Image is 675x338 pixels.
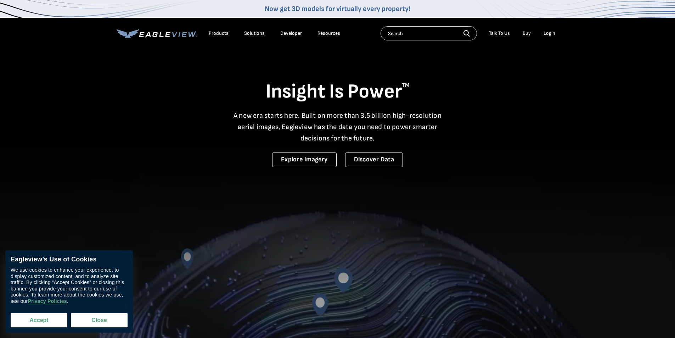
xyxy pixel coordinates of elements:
[265,5,410,13] a: Now get 3D models for virtually every property!
[381,26,477,40] input: Search
[11,313,67,327] button: Accept
[272,153,337,167] a: Explore Imagery
[11,267,128,304] div: We use cookies to enhance your experience, to display customized content, and to analyze site tra...
[402,82,410,89] sup: TM
[28,298,67,304] a: Privacy Policies
[209,30,229,37] div: Products
[345,153,403,167] a: Discover Data
[71,313,128,327] button: Close
[544,30,555,37] div: Login
[317,30,340,37] div: Resources
[229,110,446,144] p: A new era starts here. Built on more than 3.5 billion high-resolution aerial images, Eagleview ha...
[11,256,128,264] div: Eagleview’s Use of Cookies
[117,79,559,104] h1: Insight Is Power
[489,30,510,37] div: Talk To Us
[280,30,302,37] a: Developer
[244,30,265,37] div: Solutions
[523,30,531,37] a: Buy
